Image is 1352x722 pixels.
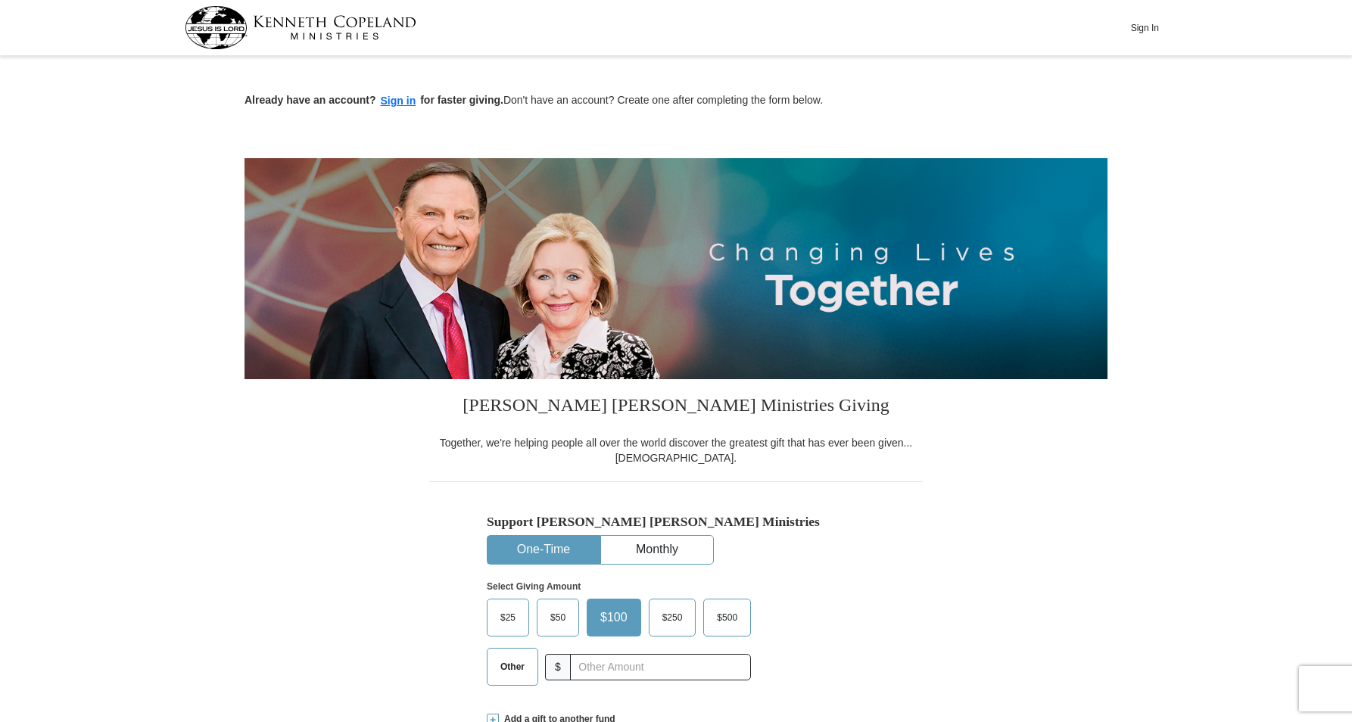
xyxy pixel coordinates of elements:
button: Monthly [601,536,713,564]
div: Together, we're helping people all over the world discover the greatest gift that has ever been g... [430,435,922,465]
p: Don't have an account? Create one after completing the form below. [245,92,1107,110]
span: $ [545,654,571,680]
span: Other [493,655,532,678]
h3: [PERSON_NAME] [PERSON_NAME] Ministries Giving [430,379,922,435]
strong: Already have an account? for faster giving. [245,94,503,106]
button: Sign In [1122,16,1167,39]
span: $500 [709,606,745,629]
button: One-Time [488,536,600,564]
span: $25 [493,606,523,629]
input: Other Amount [570,654,751,680]
h5: Support [PERSON_NAME] [PERSON_NAME] Ministries [487,514,865,530]
span: $50 [543,606,573,629]
strong: Select Giving Amount [487,581,581,592]
span: $250 [655,606,690,629]
img: kcm-header-logo.svg [185,6,416,49]
span: $100 [593,606,635,629]
button: Sign in [376,92,421,110]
